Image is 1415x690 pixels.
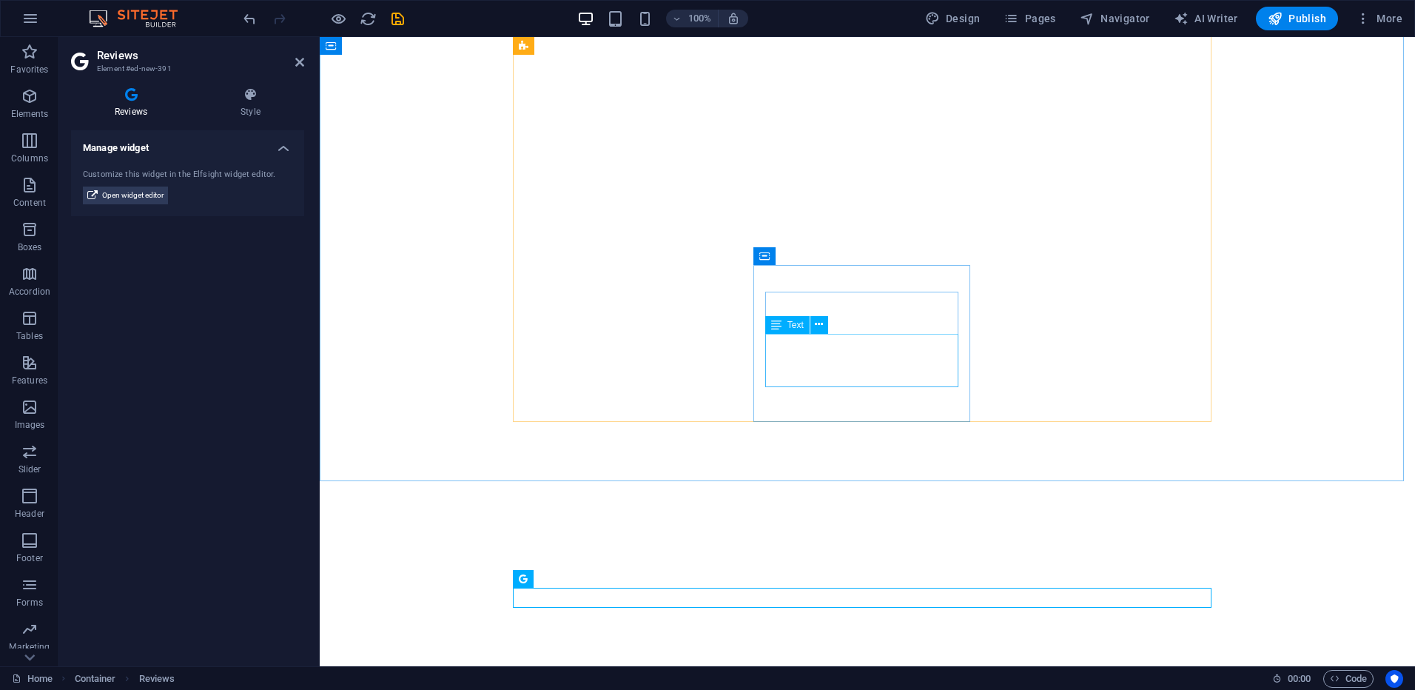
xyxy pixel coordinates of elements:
p: Header [15,508,44,520]
span: Publish [1268,11,1326,26]
h3: Element #ed-new-391 [97,62,275,76]
button: Usercentrics [1385,670,1403,688]
button: reload [359,10,377,27]
button: Open widget editor [83,187,168,204]
p: Accordion [9,286,50,298]
p: Boxes [18,241,42,253]
h6: Session time [1272,670,1311,688]
span: Navigator [1080,11,1150,26]
p: Marketing [9,641,50,653]
div: Customize this widget in the Elfsight widget editor. [83,169,292,181]
i: Undo: Add element (Ctrl+Z) [241,10,258,27]
button: 100% [666,10,719,27]
button: save [389,10,406,27]
p: Columns [11,153,48,164]
a: Click to cancel selection. Double-click to open Pages [12,670,53,688]
span: Design [925,11,981,26]
h6: 100% [688,10,712,27]
span: : [1298,673,1300,684]
span: Open widget editor [102,187,164,204]
span: Click to select. Double-click to edit [139,670,175,688]
span: Code [1330,670,1367,688]
span: Text [787,321,804,329]
i: Reload page [360,10,377,27]
h4: Reviews [71,87,197,118]
p: Slider [19,463,41,475]
p: Favorites [10,64,48,76]
span: AI Writer [1174,11,1238,26]
button: AI Writer [1168,7,1244,30]
p: Tables [16,330,43,342]
h4: Manage widget [71,130,304,157]
p: Footer [16,552,43,564]
nav: breadcrumb [75,670,175,688]
button: Code [1323,670,1374,688]
button: Publish [1256,7,1338,30]
button: Design [919,7,987,30]
img: Editor Logo [85,10,196,27]
i: On resize automatically adjust zoom level to fit chosen device. [727,12,740,25]
button: Click here to leave preview mode and continue editing [329,10,347,27]
button: More [1350,7,1408,30]
p: Images [15,419,45,431]
p: Elements [11,108,49,120]
span: 00 00 [1288,670,1311,688]
p: Forms [16,597,43,609]
h2: Reviews [97,49,304,62]
span: More [1356,11,1402,26]
button: Navigator [1074,7,1156,30]
div: Design (Ctrl+Alt+Y) [919,7,987,30]
p: Content [13,197,46,209]
i: Save (Ctrl+S) [389,10,406,27]
span: Pages [1004,11,1055,26]
h4: Style [197,87,304,118]
p: Features [12,375,47,386]
button: Pages [998,7,1061,30]
span: Click to select. Double-click to edit [75,670,116,688]
button: undo [241,10,258,27]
